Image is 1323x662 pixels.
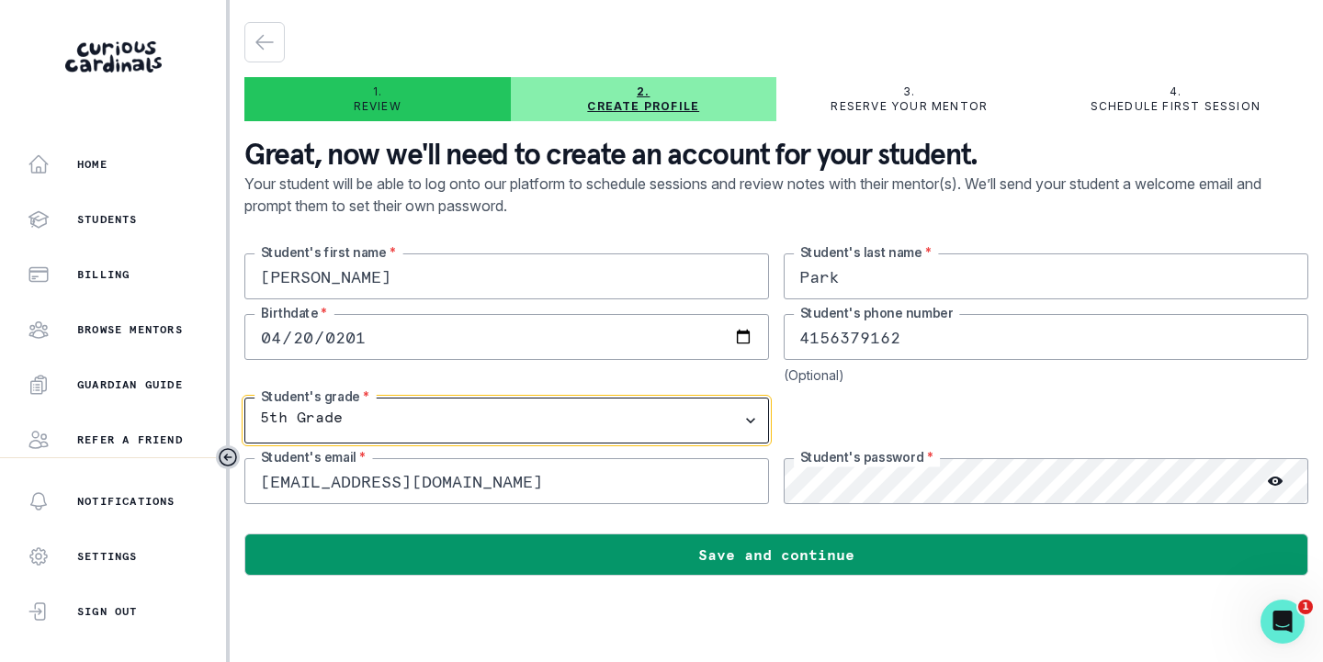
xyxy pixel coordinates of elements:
button: Toggle sidebar [216,445,240,469]
p: 2. [637,84,650,99]
p: Your student will be able to log onto our platform to schedule sessions and review notes with the... [244,173,1308,253]
p: Create profile [587,99,699,114]
p: Sign Out [77,604,138,619]
p: Notifications [77,494,175,509]
p: Schedule first session [1091,99,1261,114]
p: Refer a friend [77,432,183,447]
p: 1. [373,84,382,99]
div: (Optional) [784,367,1308,383]
button: Save and continue [244,533,1308,576]
p: Reserve your mentor [831,99,988,114]
p: Home [77,157,107,172]
p: Students [77,212,138,227]
p: Great, now we'll need to create an account for your student. [244,136,1308,173]
iframe: Intercom live chat [1261,600,1305,644]
p: Settings [77,549,138,564]
p: Review [354,99,401,114]
img: Curious Cardinals Logo [65,41,162,73]
p: 3. [903,84,915,99]
p: 4. [1170,84,1182,99]
p: Browse Mentors [77,322,183,337]
p: Billing [77,267,130,282]
span: 1 [1298,600,1313,614]
p: Guardian Guide [77,377,183,392]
